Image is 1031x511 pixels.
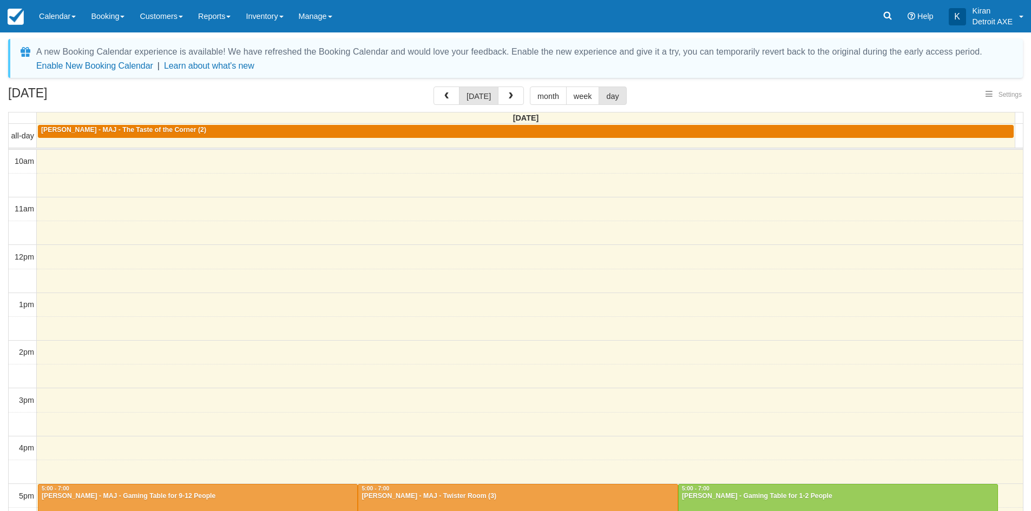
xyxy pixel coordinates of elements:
[566,87,600,105] button: week
[682,486,710,492] span: 5:00 - 7:00
[973,16,1013,27] p: Detroit AXE
[19,443,34,452] span: 4pm
[38,125,1014,138] a: [PERSON_NAME] - MAJ - The Taste of the Corner (2)
[459,87,498,105] button: [DATE]
[19,396,34,404] span: 3pm
[530,87,567,105] button: month
[42,486,69,492] span: 5:00 - 7:00
[41,492,354,501] div: [PERSON_NAME] - MAJ - Gaming Table for 9-12 People
[681,492,995,501] div: [PERSON_NAME] - Gaming Table for 1-2 People
[8,87,145,107] h2: [DATE]
[164,61,254,70] a: Learn about what's new
[599,87,626,105] button: day
[15,204,34,213] span: 11am
[513,114,539,122] span: [DATE]
[19,492,34,500] span: 5pm
[917,12,934,21] span: Help
[19,300,34,309] span: 1pm
[908,12,915,20] i: Help
[36,61,153,71] button: Enable New Booking Calendar
[949,8,966,25] div: K
[999,91,1022,98] span: Settings
[979,87,1028,103] button: Settings
[41,126,206,134] span: [PERSON_NAME] - MAJ - The Taste of the Corner (2)
[15,253,34,261] span: 12pm
[19,348,34,356] span: 2pm
[361,492,675,501] div: [PERSON_NAME] - MAJ - Twister Room (3)
[36,45,982,58] div: A new Booking Calendar experience is available! We have refreshed the Booking Calendar and would ...
[15,157,34,165] span: 10am
[157,61,160,70] span: |
[362,486,389,492] span: 5:00 - 7:00
[973,5,1013,16] p: Kiran
[8,9,24,25] img: checkfront-main-nav-mini-logo.png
